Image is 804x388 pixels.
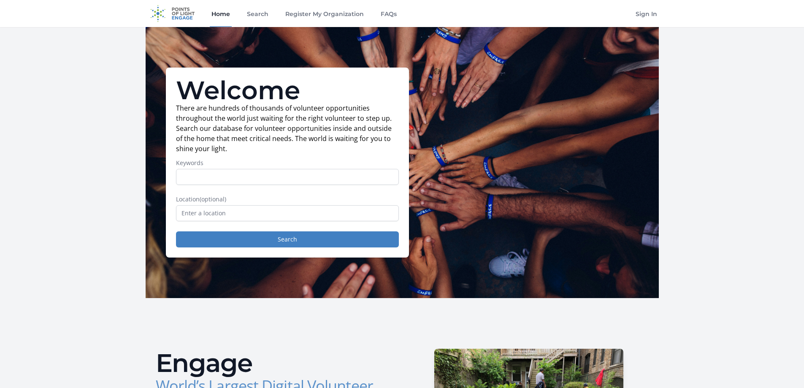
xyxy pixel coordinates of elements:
[200,195,226,203] span: (optional)
[176,78,399,103] h1: Welcome
[176,231,399,247] button: Search
[176,205,399,221] input: Enter a location
[156,350,395,376] h2: Engage
[176,159,399,167] label: Keywords
[176,103,399,154] p: There are hundreds of thousands of volunteer opportunities throughout the world just waiting for ...
[176,195,399,203] label: Location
